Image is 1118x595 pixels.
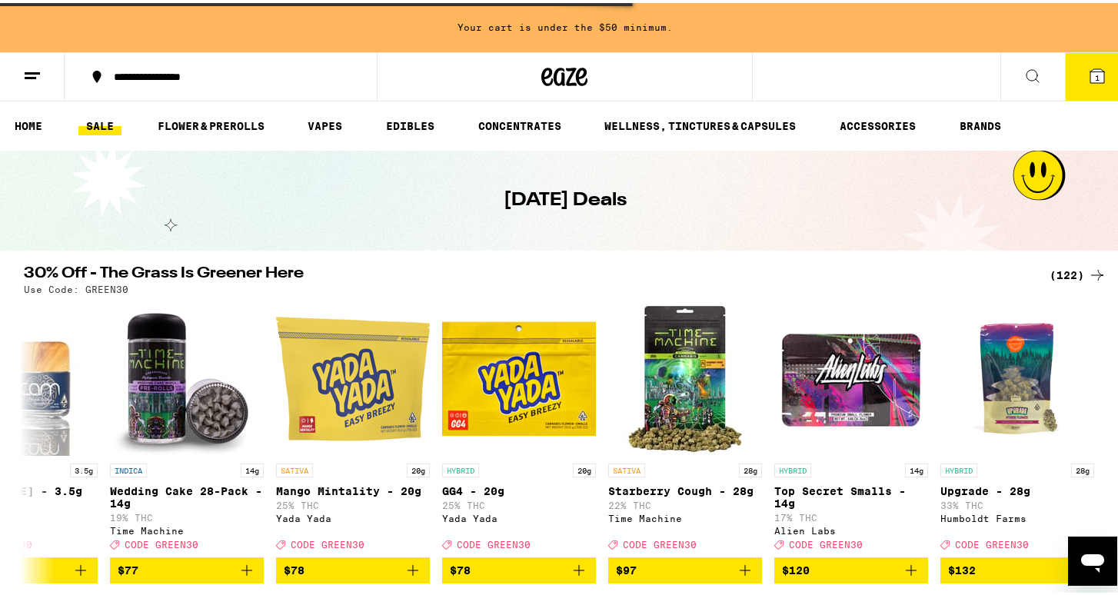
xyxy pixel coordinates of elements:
button: Add to bag [276,554,430,580]
span: CODE GREEN30 [125,537,198,547]
span: $97 [616,561,637,573]
span: $132 [948,561,976,573]
button: Add to bag [110,554,264,580]
p: Wedding Cake 28-Pack - 14g [110,482,264,507]
p: 28g [739,460,762,474]
p: 20g [407,460,430,474]
iframe: Button to launch messaging window [1068,534,1117,583]
p: SATIVA [608,460,645,474]
div: Humboldt Farms [940,510,1094,520]
p: 25% THC [442,497,596,507]
a: BRANDS [952,114,1009,132]
span: CODE GREEN30 [955,537,1029,547]
a: EDIBLES [378,114,442,132]
button: Add to bag [442,554,596,580]
a: Open page for Mango Mintality - 20g from Yada Yada [276,299,430,554]
a: Open page for GG4 - 20g from Yada Yada [442,299,596,554]
span: $78 [450,561,471,573]
button: Add to bag [774,554,928,580]
span: CODE GREEN30 [291,537,364,547]
p: 14g [241,460,264,474]
a: (122) [1050,263,1106,281]
a: WELLNESS, TINCTURES & CAPSULES [597,114,804,132]
a: ACCESSORIES [832,114,923,132]
div: Time Machine [110,523,264,533]
img: Humboldt Farms - Upgrade - 28g [940,299,1094,453]
a: FLOWER & PREROLLS [150,114,272,132]
button: Add to bag [608,554,762,580]
a: Open page for Upgrade - 28g from Humboldt Farms [940,299,1094,554]
div: Yada Yada [276,510,430,520]
a: Open page for Top Secret Smalls - 14g from Alien Labs [774,299,928,554]
p: HYBRID [774,460,811,474]
a: SALE [78,114,121,132]
button: Add to bag [940,554,1094,580]
p: 22% THC [608,497,762,507]
p: Use Code: GREEN30 [24,281,128,291]
a: Open page for Starberry Cough - 28g from Time Machine [608,299,762,554]
a: CONCENTRATES [471,114,569,132]
p: 3.5g [70,460,98,474]
span: $120 [782,561,810,573]
span: CODE GREEN30 [789,537,863,547]
p: Top Secret Smalls - 14g [774,482,928,507]
h1: [DATE] Deals [504,184,627,211]
span: $78 [284,561,304,573]
span: CODE GREEN30 [457,537,531,547]
div: Time Machine [608,510,762,520]
span: CODE GREEN30 [623,537,697,547]
img: Yada Yada - Mango Mintality - 20g [276,299,430,453]
img: Yada Yada - GG4 - 20g [442,299,596,453]
p: Mango Mintality - 20g [276,482,430,494]
span: $77 [118,561,138,573]
img: Time Machine - Wedding Cake 28-Pack - 14g [110,299,264,453]
p: SATIVA [276,460,313,474]
span: 1 [1095,70,1100,79]
p: 28g [1071,460,1094,474]
p: INDICA [110,460,147,474]
a: HOME [7,114,50,132]
p: HYBRID [442,460,479,474]
p: 25% THC [276,497,430,507]
div: Alien Labs [774,523,928,533]
p: Starberry Cough - 28g [608,482,762,494]
p: GG4 - 20g [442,482,596,494]
p: 20g [573,460,596,474]
p: HYBRID [940,460,977,474]
div: Yada Yada [442,510,596,520]
p: 33% THC [940,497,1094,507]
img: Time Machine - Starberry Cough - 28g [608,299,762,453]
a: VAPES [300,114,350,132]
a: Open page for Wedding Cake 28-Pack - 14g from Time Machine [110,299,264,554]
p: 14g [905,460,928,474]
p: 17% THC [774,510,928,520]
h2: 30% Off - The Grass Is Greener Here [24,263,1031,281]
p: 19% THC [110,510,264,520]
p: Upgrade - 28g [940,482,1094,494]
img: Alien Labs - Top Secret Smalls - 14g [774,299,928,453]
